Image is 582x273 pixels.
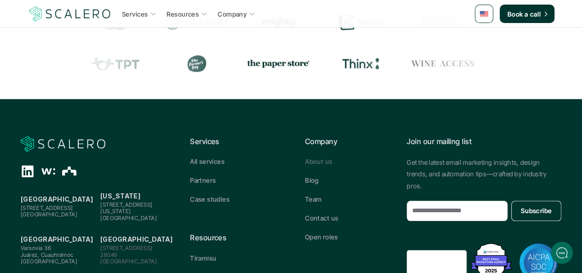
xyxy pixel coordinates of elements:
[520,206,552,215] p: Subscribe
[28,6,112,22] a: Scalero company logo
[507,9,541,19] p: Book a call
[14,122,170,140] button: New conversation
[100,192,140,200] strong: [US_STATE]
[83,14,147,30] div: Lodge Cast Iron
[329,14,392,30] div: Notion
[511,201,561,221] button: Subscribe
[21,251,74,258] span: Juárez, Cuauhtémoc
[41,164,55,178] div: Wellfound
[167,9,199,19] p: Resources
[218,9,247,19] p: Company
[551,242,573,264] iframe: gist-messenger-bubble-iframe
[21,211,77,218] span: [GEOGRAPHIC_DATA]
[190,157,277,166] a: All services
[190,194,277,204] a: Case studies
[305,157,332,166] p: About us
[100,235,173,243] strong: [GEOGRAPHIC_DATA]
[165,55,229,72] div: The Farmer's Dog
[305,194,322,204] p: Team
[21,135,105,153] img: Scalero company logo for dark backgrounds
[190,232,277,244] p: Resources
[305,213,338,223] p: Contact us
[21,136,105,152] a: Scalero company logo for dark backgrounds
[247,58,311,69] img: the paper store
[28,5,112,23] img: Scalero company logo
[21,164,35,178] div: Linkedin
[190,136,277,148] p: Services
[493,55,556,72] div: Prose
[100,208,157,221] span: [US_STATE][GEOGRAPHIC_DATA]
[122,9,148,19] p: Services
[305,136,392,148] p: Company
[100,245,175,265] p: [STREET_ADDRESS] 28046 [GEOGRAPHIC_DATA]
[411,55,474,72] div: Wine Access
[329,55,392,72] div: Thinx
[305,232,392,242] a: Open roles
[59,128,110,135] span: New conversation
[14,45,170,59] h1: Hi! Welcome to Scalero.
[190,175,277,185] a: Partners
[21,258,77,265] span: [GEOGRAPHIC_DATA]
[407,136,561,148] p: Join our mailing list
[62,164,76,178] div: The Org
[500,5,554,23] a: Book a call
[100,201,153,208] span: [STREET_ADDRESS]
[21,204,73,211] span: [STREET_ADDRESS]
[190,175,216,185] p: Partners
[165,14,229,30] div: Mercury
[305,157,392,166] a: About us
[21,235,93,243] strong: [GEOGRAPHIC_DATA]
[305,175,392,185] a: Blog
[407,157,561,192] p: Get the latest email marketing insights, design trends, and automation tips—crafted by industry p...
[83,55,147,72] div: Teachers Pay Teachers
[305,175,319,185] p: Blog
[305,213,392,223] a: Contact us
[21,195,93,203] strong: [GEOGRAPHIC_DATA]
[190,253,216,263] p: Tiramisu
[411,14,474,30] div: Peerspace
[305,194,392,204] a: Team
[493,14,556,30] div: Resy
[190,194,230,204] p: Case studies
[190,253,277,263] a: Tiramisu
[305,232,338,242] p: Open roles
[77,214,116,220] span: We run on Gist
[21,244,51,251] span: Varsovia 36
[190,157,225,166] p: All services
[14,61,170,105] h2: Let us know if we can help with lifecycle marketing.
